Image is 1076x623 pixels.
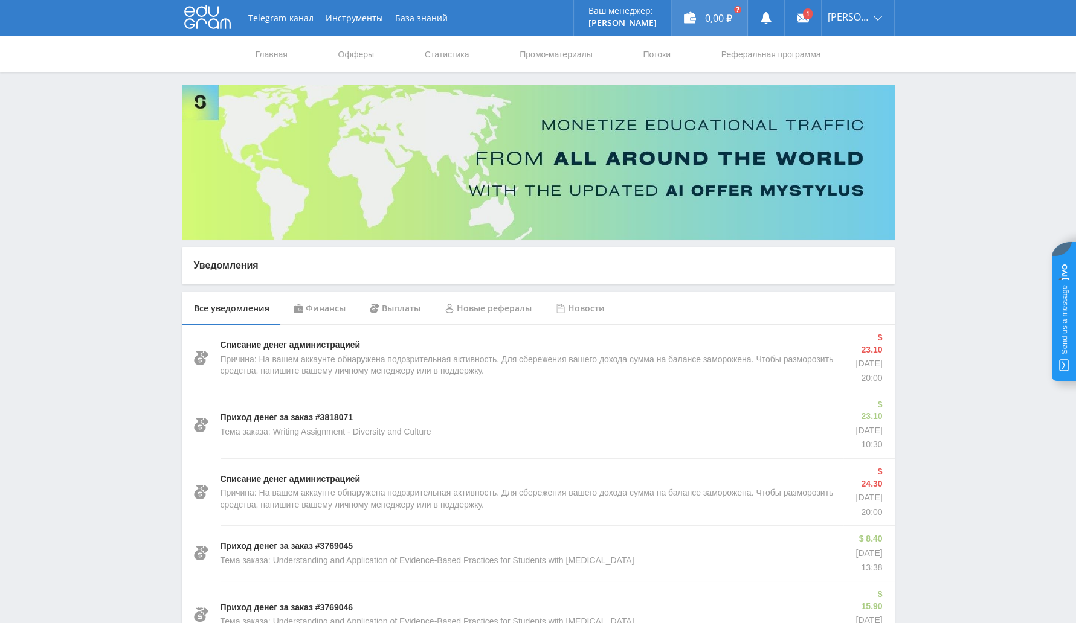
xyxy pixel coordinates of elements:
[588,6,657,16] p: Ваш менеджер:
[855,492,882,504] p: [DATE]
[221,354,844,377] p: Причина: На вашем аккаунте обнаружена подозрительная активность. Для сбережения вашего дохода сум...
[588,18,657,28] p: [PERSON_NAME]
[855,548,882,560] p: [DATE]
[221,473,361,485] p: Списание денег администрацией
[855,506,882,519] p: 20:00
[182,292,282,325] div: Все уведомления
[424,36,471,72] a: Статистика
[855,399,882,423] p: $ 23.10
[433,292,544,325] div: Новые рефералы
[221,540,353,552] p: Приход денег за заказ #3769045
[337,36,376,72] a: Офферы
[855,358,882,370] p: [DATE]
[254,36,289,72] a: Главная
[221,602,353,614] p: Приход денег за заказ #3769046
[518,36,593,72] a: Промо-материалы
[855,372,882,385] p: 20:00
[358,292,433,325] div: Выплаты
[855,425,882,437] p: [DATE]
[221,555,634,567] p: Тема заказа: Understanding and Application of Evidence-Based Practices for Students with [MEDICAL...
[544,292,617,325] div: Новости
[221,339,361,351] p: Списание денег администрацией
[855,562,882,574] p: 13:38
[720,36,822,72] a: Реферальная программа
[282,292,358,325] div: Финансы
[194,259,883,272] p: Уведомления
[828,12,870,22] span: [PERSON_NAME]
[855,466,882,490] p: $ 24.30
[855,533,882,545] p: $ 8.40
[221,426,431,438] p: Тема заказа: Writing Assignment - Diversity and Culture
[182,85,895,240] img: Banner
[855,332,882,356] p: $ 23.10
[221,412,353,424] p: Приход денег за заказ #3818071
[855,439,882,451] p: 10:30
[221,487,844,511] p: Причина: На вашем аккаунте обнаружена подозрительная активность. Для сбережения вашего дохода сум...
[855,589,882,612] p: $ 15.90
[642,36,672,72] a: Потоки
